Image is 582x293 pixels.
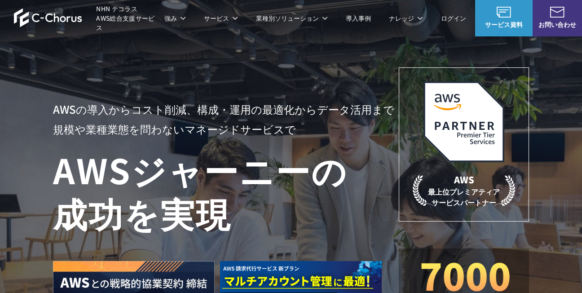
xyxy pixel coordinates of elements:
p: 業種別ソリューション [256,13,328,23]
img: お問い合わせ [550,7,564,18]
span: サービス資料 [475,20,533,29]
img: AWSプレミアティアサービスパートナー [423,81,504,162]
a: AWS総合支援サービス C-Chorus NHN テコラスAWS総合支援サービス [13,4,155,32]
span: お問い合わせ [533,20,582,29]
p: 最上位プレミアティア サービスパートナー [413,173,515,208]
p: AWSの導入からコスト削減、 構成・運用の最適化からデータ活用まで 規模や業種業態を問わない マネージドサービスで [53,99,399,139]
span: NHN テコラス AWS総合支援サービス [96,4,155,32]
img: AWS総合支援サービス C-Chorus サービス資料 [497,7,511,18]
p: ナレッジ [389,13,423,23]
em: AWS [454,173,474,186]
p: サービス [204,13,238,23]
p: 強み [164,13,186,23]
a: ログイン [441,13,466,23]
a: 導入事例 [346,13,371,23]
h1: AWS ジャーニーの 成功を実現 [53,148,399,234]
